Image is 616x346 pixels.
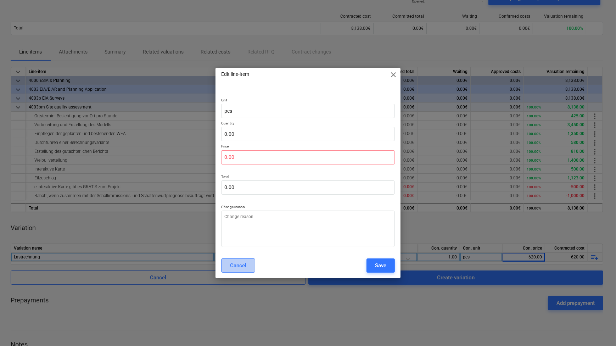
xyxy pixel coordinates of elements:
button: Save [366,258,395,273]
p: Change reason [221,205,394,211]
button: Cancel [221,258,255,273]
p: Quantity [221,121,394,127]
input: Unit [221,104,394,118]
input: Quantity [221,127,394,141]
p: Price [221,144,394,150]
p: Total [221,174,394,180]
input: Total [221,180,394,195]
div: Cancel [230,261,246,270]
p: Unit [221,98,394,104]
p: Edit line-item [221,71,249,78]
input: Price [221,150,394,164]
div: Save [375,261,386,270]
span: close [389,71,398,79]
